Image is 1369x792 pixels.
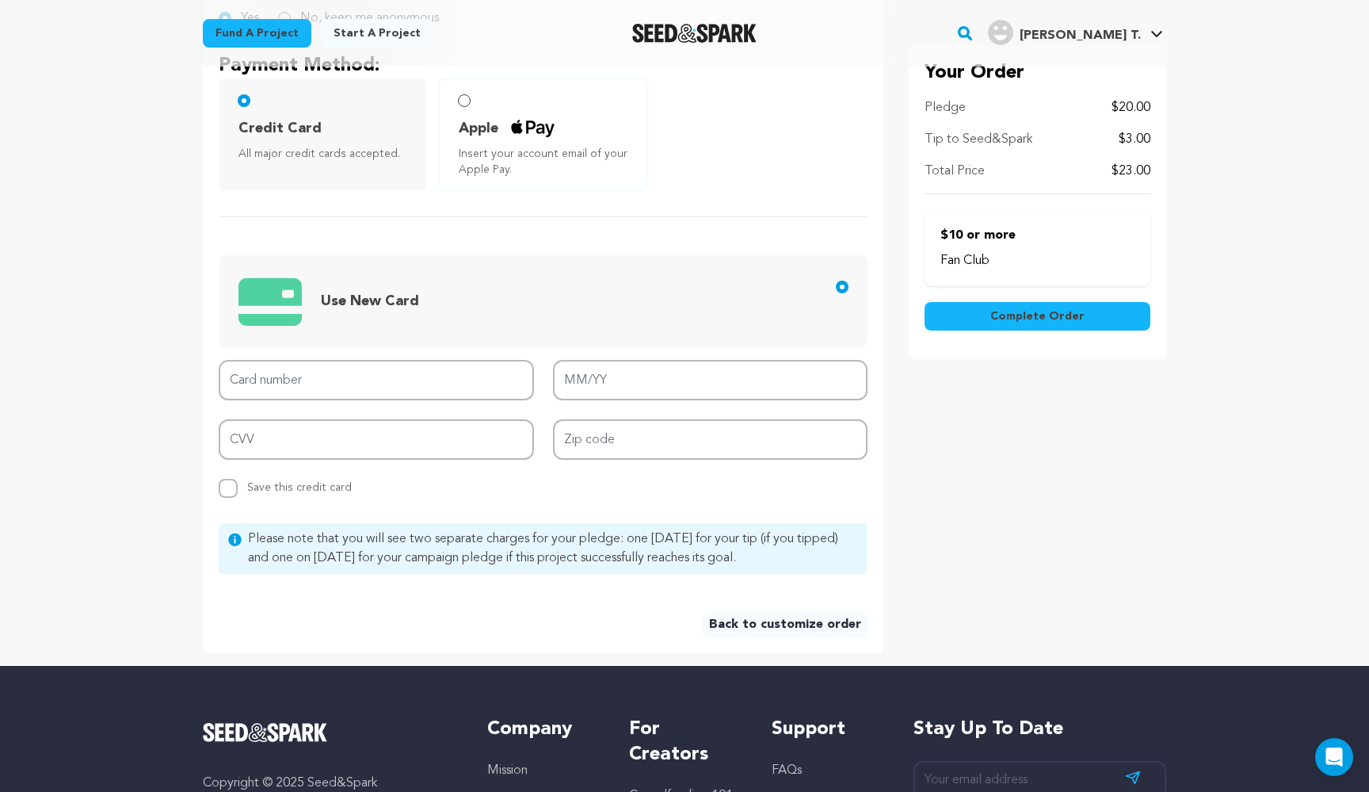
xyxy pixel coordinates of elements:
span: Complete Order [990,308,1085,324]
h5: For Creators [629,717,739,767]
div: Open Intercom Messenger [1315,738,1353,776]
img: credit card icons [511,120,555,137]
a: Mission [487,764,528,777]
span: All major credit cards accepted. [238,146,413,162]
span: Save this credit card [247,476,352,493]
a: Seed&Spark Homepage [203,723,456,742]
button: Complete Order [925,302,1150,331]
h5: Company [487,717,597,742]
input: Zip code [553,419,868,460]
h5: Support [772,717,882,742]
a: Start a project [321,19,433,48]
span: Apple [459,117,498,140]
p: $3.00 [1119,130,1150,149]
span: Dawkins T.'s Profile [985,17,1166,50]
span: Use New Card [321,294,419,308]
p: Pledge [925,98,966,117]
p: Total Price [925,162,985,181]
a: Seed&Spark Homepage [632,24,757,43]
span: [PERSON_NAME] T. [1020,29,1141,42]
a: Back to customize order [703,612,868,637]
a: FAQs [772,764,802,777]
input: Card number [219,360,534,400]
a: Fund a project [203,19,311,48]
img: Seed&Spark Logo Dark Mode [632,24,757,43]
img: Seed&Spark Logo [203,723,327,742]
img: credit card icons [238,269,302,334]
span: Insert your account email of your Apple Pay. [459,146,633,178]
h5: Stay up to date [913,717,1166,742]
a: Dawkins T.'s Profile [985,17,1166,45]
img: user.png [988,20,1013,45]
p: $20.00 [1112,98,1150,117]
input: MM/YY [553,360,868,400]
p: $23.00 [1112,162,1150,181]
span: Credit Card [238,117,322,140]
p: Your Order [925,60,1150,86]
input: CVV [219,419,534,460]
p: Fan Club [940,251,1134,270]
p: $10 or more [940,226,1134,245]
span: Please note that you will see two separate charges for your pledge: one [DATE] for your tip (if y... [248,530,858,568]
p: Tip to Seed&Spark [925,130,1032,149]
div: Dawkins T.'s Profile [988,20,1141,45]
